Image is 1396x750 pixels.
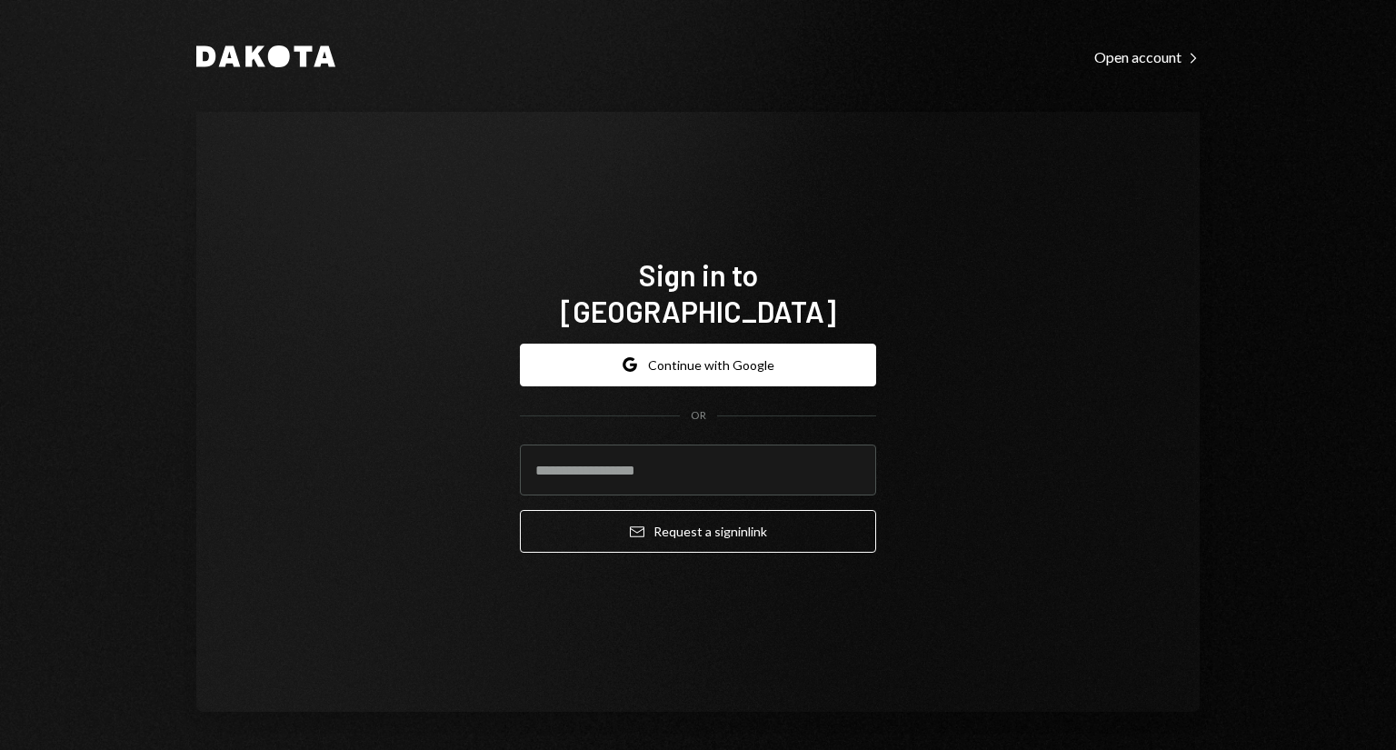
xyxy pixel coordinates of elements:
button: Continue with Google [520,344,876,386]
button: Request a signinlink [520,510,876,553]
a: Open account [1094,46,1200,66]
h1: Sign in to [GEOGRAPHIC_DATA] [520,256,876,329]
div: OR [691,408,706,424]
div: Open account [1094,48,1200,66]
